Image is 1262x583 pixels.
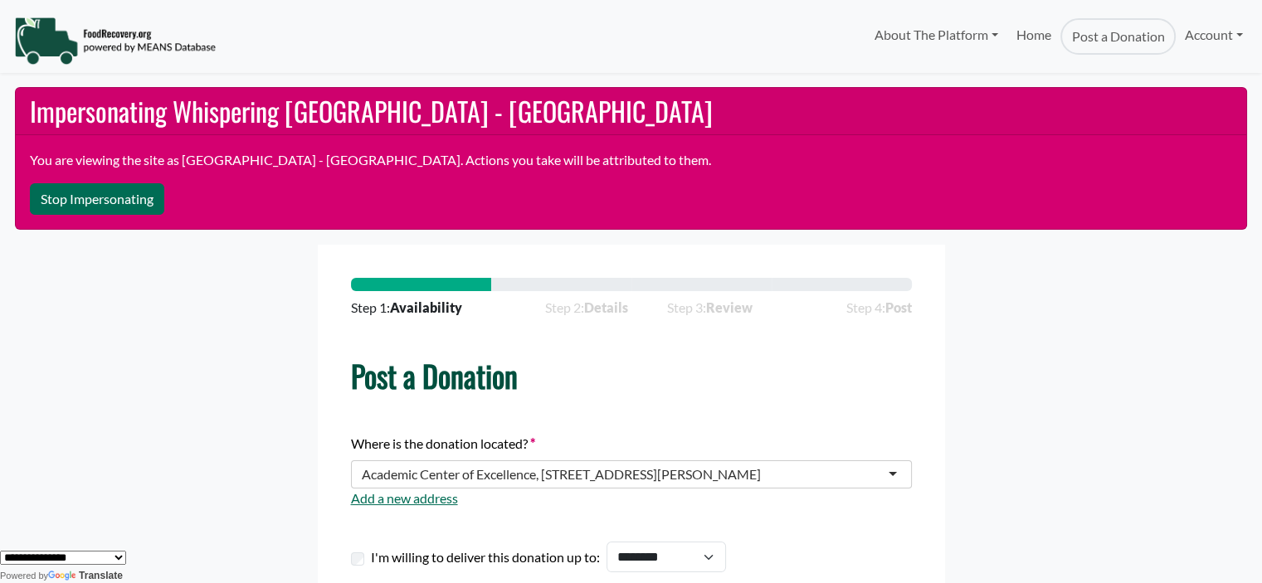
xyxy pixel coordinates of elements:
[362,466,761,483] div: Academic Center of Excellence, [STREET_ADDRESS][PERSON_NAME]
[30,150,1232,170] p: You are viewing the site as [GEOGRAPHIC_DATA] - [GEOGRAPHIC_DATA]. Actions you take will be attri...
[865,18,1006,51] a: About The Platform
[1176,18,1252,51] a: Account
[584,299,628,315] strong: Details
[351,490,458,506] a: Add a new address
[351,434,535,454] label: Where is the donation located?
[885,299,912,315] strong: Post
[390,299,462,315] strong: Availability
[846,298,912,318] span: Step 4:
[667,298,807,318] span: Step 3:
[545,298,628,318] span: Step 2:
[351,298,462,318] span: Step 1:
[1007,18,1060,55] a: Home
[14,16,216,66] img: NavigationLogo_FoodRecovery-91c16205cd0af1ed486a0f1a7774a6544ea792ac00100771e7dd3ec7c0e58e41.png
[48,570,123,581] a: Translate
[706,299,753,315] strong: Review
[351,357,912,393] h1: Post a Donation
[16,88,1247,135] h2: Impersonating Whispering [GEOGRAPHIC_DATA] - [GEOGRAPHIC_DATA]
[30,183,164,215] button: Stop Impersonating
[48,571,79,582] img: Google Translate
[1060,18,1175,55] a: Post a Donation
